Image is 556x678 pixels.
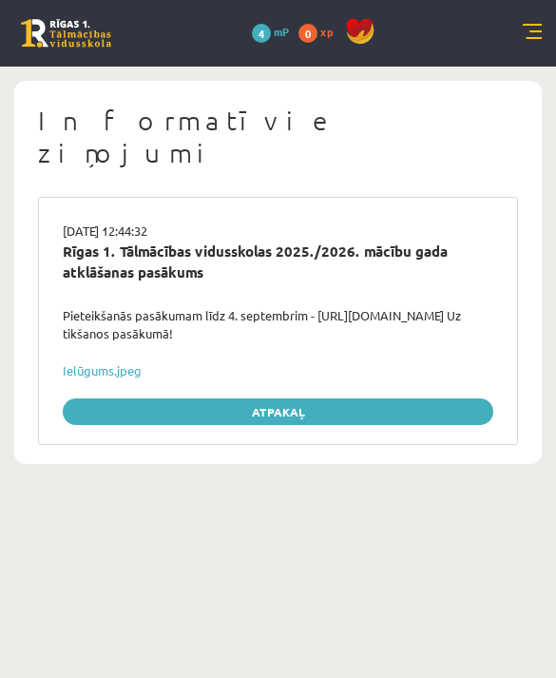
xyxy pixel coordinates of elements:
[63,241,493,283] div: Rīgas 1. Tālmācības vidusskolas 2025./2026. mācību gada atklāšanas pasākums
[21,19,111,48] a: Rīgas 1. Tālmācības vidusskola
[63,398,493,425] a: Atpakaļ
[38,105,518,168] h1: Informatīvie ziņojumi
[298,24,317,43] span: 0
[274,24,289,39] span: mP
[63,362,142,378] a: Ielūgums.jpeg
[48,222,508,241] div: [DATE] 12:44:32
[48,306,508,343] div: Pieteikšanās pasākumam līdz 4. septembrim - [URL][DOMAIN_NAME] Uz tikšanos pasākumā!
[320,24,333,39] span: xp
[252,24,271,43] span: 4
[298,24,342,39] a: 0 xp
